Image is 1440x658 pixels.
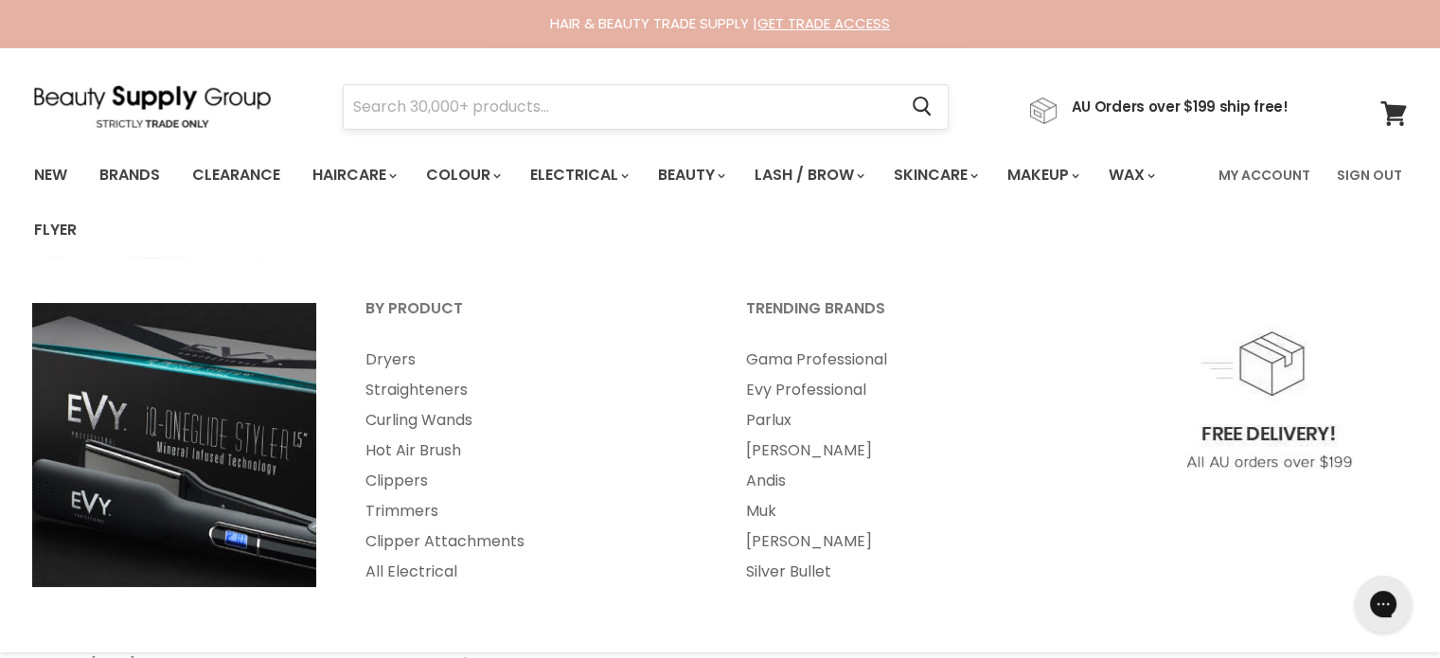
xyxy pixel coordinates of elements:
[898,85,948,129] button: Search
[342,436,719,466] a: Hot Air Brush
[740,155,876,195] a: Lash / Brow
[412,155,512,195] a: Colour
[10,148,1431,258] nav: Main
[343,84,949,130] form: Product
[722,557,1099,587] a: Silver Bullet
[757,13,890,33] a: GET TRADE ACCESS
[722,375,1099,405] a: Evy Professional
[178,155,294,195] a: Clearance
[880,155,989,195] a: Skincare
[722,293,1099,341] a: Trending Brands
[722,436,1099,466] a: [PERSON_NAME]
[342,293,719,341] a: By Product
[20,210,91,250] a: Flyer
[1345,569,1421,639] iframe: Gorgias live chat messenger
[722,496,1099,526] a: Muk
[722,526,1099,557] a: [PERSON_NAME]
[20,155,81,195] a: New
[342,375,719,405] a: Straighteners
[722,466,1099,496] a: Andis
[1325,155,1413,195] a: Sign Out
[516,155,640,195] a: Electrical
[10,14,1431,33] div: HAIR & BEAUTY TRADE SUPPLY |
[1094,155,1166,195] a: Wax
[20,148,1207,258] ul: Main menu
[344,85,898,129] input: Search
[342,345,719,587] ul: Main menu
[342,466,719,496] a: Clippers
[722,345,1099,587] ul: Main menu
[993,155,1091,195] a: Makeup
[1207,155,1322,195] a: My Account
[85,155,174,195] a: Brands
[342,405,719,436] a: Curling Wands
[644,155,737,195] a: Beauty
[722,405,1099,436] a: Parlux
[342,557,719,587] a: All Electrical
[342,526,719,557] a: Clipper Attachments
[722,345,1099,375] a: Gama Professional
[298,155,408,195] a: Haircare
[342,496,719,526] a: Trimmers
[342,345,719,375] a: Dryers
